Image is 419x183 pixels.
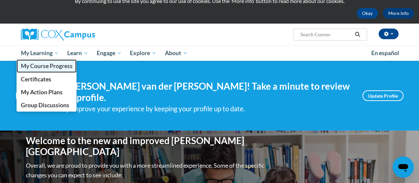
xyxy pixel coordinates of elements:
[16,81,46,111] img: Profile Image
[63,46,92,61] a: Learn
[130,49,156,57] span: Explore
[17,73,77,86] a: Certificates
[21,76,51,83] span: Certificates
[21,102,69,109] span: Group Discussions
[21,89,62,96] span: My Action Plans
[362,90,403,101] a: Update Profile
[17,46,63,61] a: My Learning
[299,31,352,39] input: Search Courses
[21,49,59,57] span: My Learning
[357,8,378,19] button: Okay
[352,31,362,39] button: Search
[92,46,126,61] a: Engage
[97,49,122,57] span: Engage
[16,46,403,61] div: Main menu
[393,156,414,178] iframe: Button to launch messaging window
[17,99,77,112] a: Group Discussions
[26,135,266,157] h1: Welcome to the new and improved [PERSON_NAME][GEOGRAPHIC_DATA]
[161,46,192,61] a: About
[56,103,352,114] div: Help improve your experience by keeping your profile up to date.
[367,46,403,60] a: En español
[21,62,72,69] span: My Course Progress
[67,49,88,57] span: Learn
[371,49,399,56] span: En español
[17,86,77,99] a: My Action Plans
[21,29,95,41] img: Cox Campus
[21,29,140,41] a: Cox Campus
[379,29,398,39] button: Account Settings
[26,161,266,180] p: Overall, we are proud to provide you with a more streamlined experience. Some of the specific cha...
[56,81,352,103] h4: Hi [PERSON_NAME] van der [PERSON_NAME]! Take a minute to review your profile.
[17,59,77,72] a: My Course Progress
[126,46,161,61] a: Explore
[383,8,414,19] a: More Info
[165,49,187,57] span: About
